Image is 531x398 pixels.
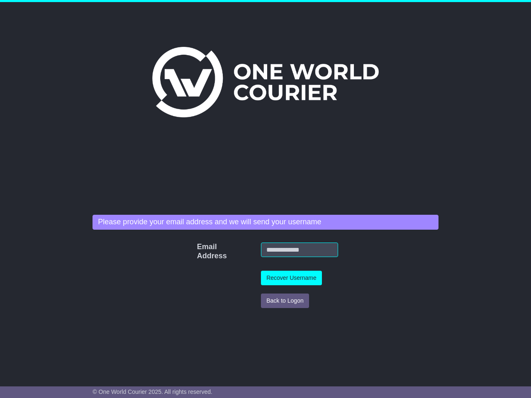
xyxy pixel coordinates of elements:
[261,271,322,285] button: Recover Username
[93,215,438,230] div: Please provide your email address and we will send your username
[152,47,379,117] img: One World
[193,243,208,260] label: Email Address
[93,388,212,395] span: © One World Courier 2025. All rights reserved.
[261,294,309,308] button: Back to Logon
